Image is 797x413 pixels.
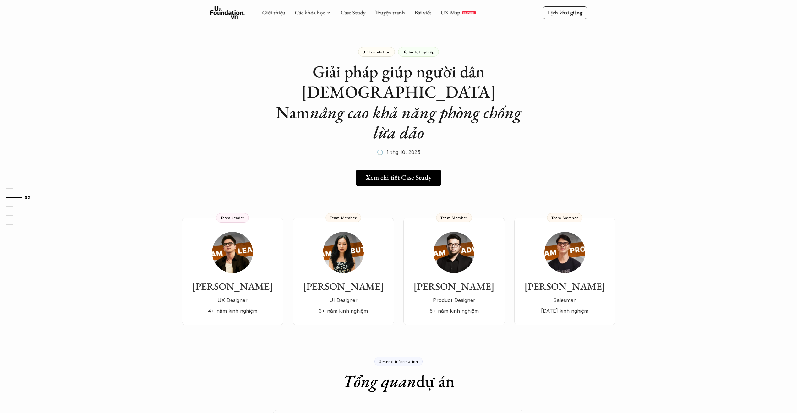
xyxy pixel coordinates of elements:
[221,215,245,220] p: Team Leader
[341,9,365,16] a: Case Study
[521,280,609,292] h3: [PERSON_NAME]
[310,101,525,144] em: nâng cao khả năng phòng chống lừa đảo
[299,295,388,305] p: UI Designer
[188,280,277,292] h3: [PERSON_NAME]
[295,9,325,16] a: Các khóa học
[548,9,582,16] p: Lịch khai giảng
[440,9,460,16] a: UX Map
[343,370,416,392] em: Tổng quan
[330,215,357,220] p: Team Member
[403,218,505,325] a: [PERSON_NAME]Product Designer5+ năm kinh nghiệmTeam Member
[514,218,615,325] a: [PERSON_NAME]Salesman[DATE] kinh nghiệmTeam Member
[410,295,499,305] p: Product Designer
[410,306,499,316] p: 5+ năm kinh nghiệm
[299,280,388,292] h3: [PERSON_NAME]
[375,9,405,16] a: Truyện tranh
[188,295,277,305] p: UX Designer
[414,9,431,16] a: Bài viết
[551,215,578,220] p: Team Member
[543,6,587,19] a: Lịch khai giảng
[377,147,420,157] p: 🕔 1 thg 10, 2025
[366,173,432,182] h5: Xem chi tiết Case Study
[182,218,283,325] a: [PERSON_NAME]UX Designer4+ năm kinh nghiệmTeam Leader
[363,50,390,54] p: UX Foundation
[6,194,36,201] a: 02
[410,280,499,292] h3: [PERSON_NAME]
[379,359,418,364] p: General Information
[273,61,524,143] h1: Giải pháp giúp người dân [DEMOGRAPHIC_DATA] Nam
[356,170,441,186] a: Xem chi tiết Case Study
[262,9,285,16] a: Giới thiệu
[440,215,467,220] p: Team Member
[462,11,476,14] a: REPORT
[293,218,394,325] a: [PERSON_NAME]UI Designer3+ năm kinh nghiệmTeam Member
[25,195,30,200] strong: 02
[343,371,455,391] h1: dự án
[402,50,434,54] p: Đồ án tốt nghiệp
[463,11,475,14] p: REPORT
[299,306,388,316] p: 3+ năm kinh nghiệm
[521,306,609,316] p: [DATE] kinh nghiệm
[188,306,277,316] p: 4+ năm kinh nghiệm
[521,295,609,305] p: Salesman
